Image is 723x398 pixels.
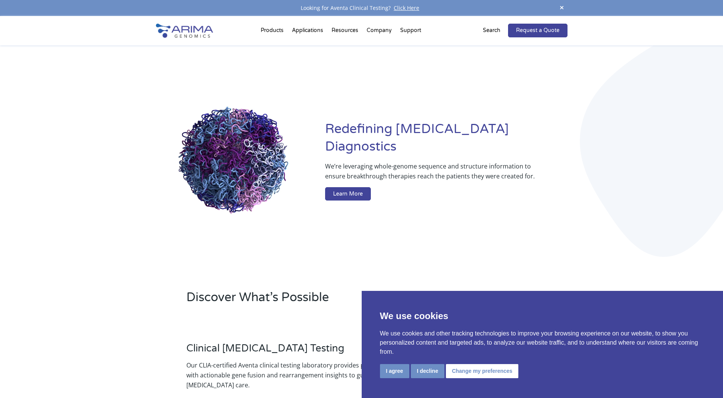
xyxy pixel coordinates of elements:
[483,26,500,35] p: Search
[325,161,537,187] p: We’re leveraging whole-genome sequence and structure information to ensure breakthrough therapies...
[380,329,705,356] p: We use cookies and other tracking technologies to improve your browsing experience on our website...
[186,342,394,360] h3: Clinical [MEDICAL_DATA] Testing
[325,187,371,201] a: Learn More
[508,24,567,37] a: Request a Quote
[156,3,567,13] div: Looking for Aventa Clinical Testing?
[325,120,567,161] h1: Redefining [MEDICAL_DATA] Diagnostics
[380,309,705,323] p: We use cookies
[391,4,422,11] a: Click Here
[186,289,459,312] h2: Discover What’s Possible
[156,24,213,38] img: Arima-Genomics-logo
[380,364,409,378] button: I agree
[411,364,444,378] button: I decline
[446,364,519,378] button: Change my preferences
[186,360,394,390] p: Our CLIA-certified Aventa clinical testing laboratory provides physicians with actionable gene fu...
